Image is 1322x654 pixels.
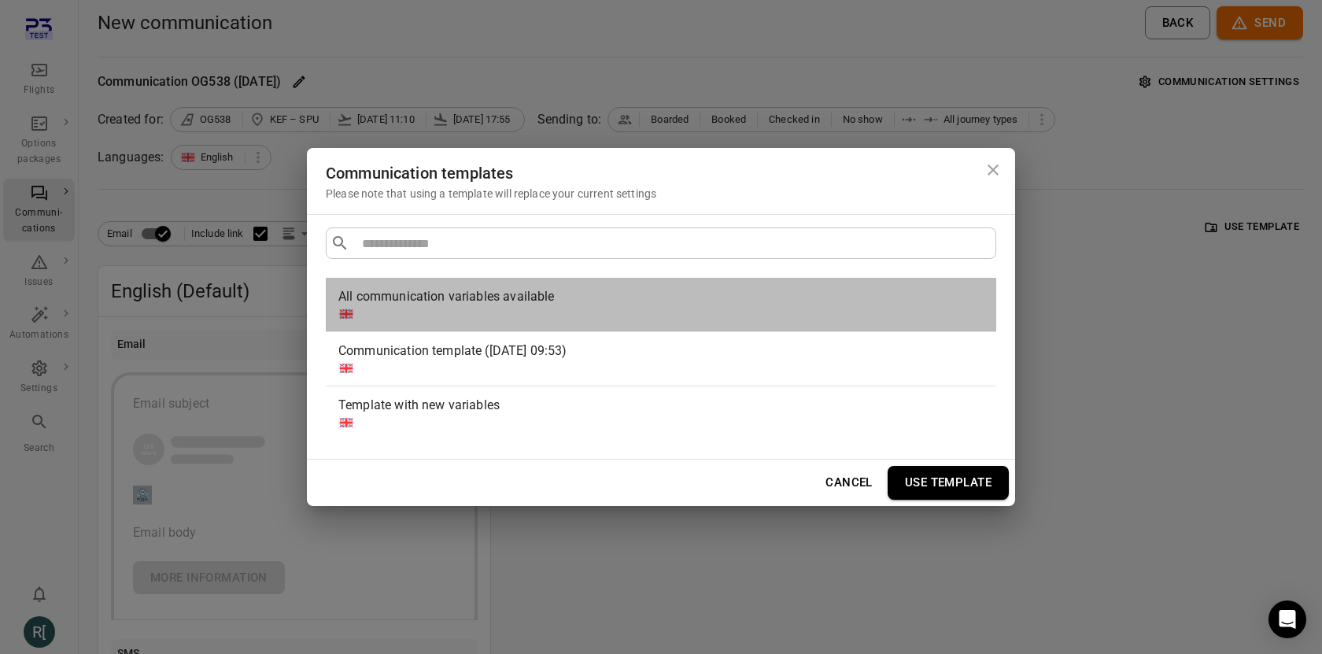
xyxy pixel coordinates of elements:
div: Please note that using a template will replace your current settings [326,186,996,201]
div: Communication template ([DATE] 09:53) [338,342,977,360]
div: Template with new variables [326,386,996,440]
button: Close dialog [977,154,1009,186]
button: Cancel [817,466,881,499]
div: Communication templates [326,161,996,186]
div: All communication variables available [326,278,996,331]
div: Open Intercom Messenger [1268,600,1306,638]
button: Use template [888,466,1009,499]
div: All communication variables available [338,287,977,306]
div: Communication template ([DATE] 09:53) [326,332,996,386]
div: Template with new variables [338,396,977,415]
